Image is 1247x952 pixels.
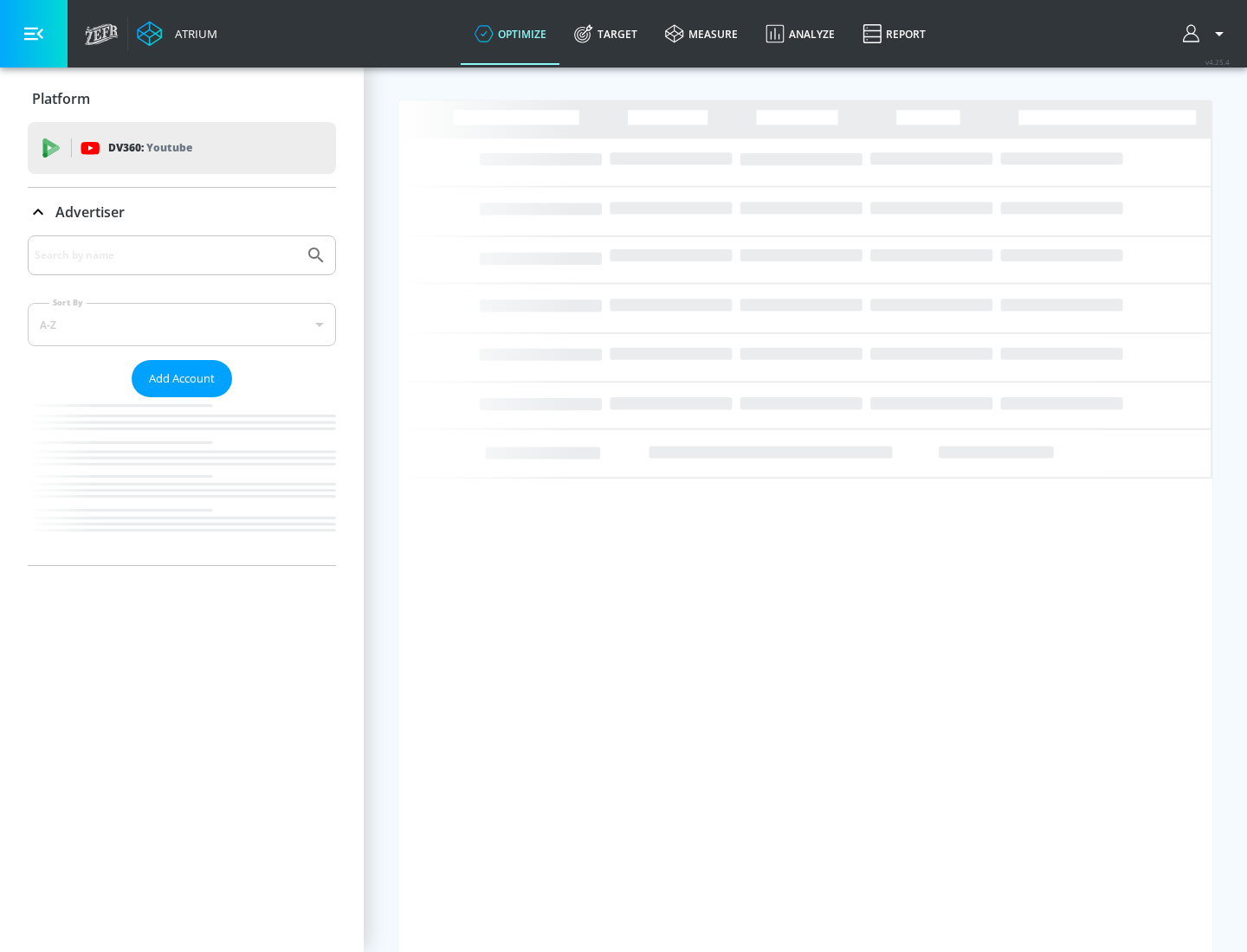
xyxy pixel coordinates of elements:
div: Platform [28,74,336,123]
a: Target [560,3,651,65]
nav: list of Advertiser [28,397,336,565]
span: Add Account [149,369,215,389]
div: DV360: Youtube [28,122,336,174]
div: A-Z [28,303,336,346]
div: Atrium [168,26,217,42]
button: Add Account [132,360,232,397]
a: Atrium [137,21,217,47]
div: Advertiser [28,188,336,236]
input: Search by name [35,244,297,267]
a: Report [849,3,940,65]
div: Advertiser [28,235,336,565]
p: Youtube [146,138,192,157]
a: optimize [461,3,560,65]
p: Platform [32,89,90,108]
p: Advertiser [55,203,125,222]
p: DV360: [108,138,192,158]
a: Analyze [752,3,849,65]
label: Sort By [49,297,87,308]
span: v 4.25.4 [1205,57,1230,67]
a: measure [651,3,752,65]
